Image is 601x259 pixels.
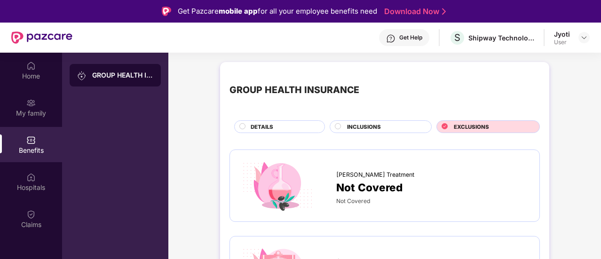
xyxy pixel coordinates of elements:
[399,34,422,41] div: Get Help
[347,123,381,131] span: INCLUSIONS
[336,197,370,204] span: Not Covered
[336,179,403,196] span: Not Covered
[162,7,171,16] img: Logo
[336,170,414,180] span: [PERSON_NAME] Treatment
[26,173,36,182] img: svg+xml;base64,PHN2ZyBpZD0iSG9zcGl0YWxzIiB4bWxucz0iaHR0cDovL3d3dy53My5vcmcvMjAwMC9zdmciIHdpZHRoPS...
[26,135,36,145] img: svg+xml;base64,PHN2ZyBpZD0iQmVuZWZpdHMiIHhtbG5zPSJodHRwOi8vd3d3LnczLm9yZy8yMDAwL3N2ZyIgd2lkdGg9Ij...
[26,210,36,219] img: svg+xml;base64,PHN2ZyBpZD0iQ2xhaW0iIHhtbG5zPSJodHRwOi8vd3d3LnczLm9yZy8yMDAwL3N2ZyIgd2lkdGg9IjIwIi...
[26,98,36,108] img: svg+xml;base64,PHN2ZyB3aWR0aD0iMjAiIGhlaWdodD0iMjAiIHZpZXdCb3g9IjAgMCAyMCAyMCIgZmlsbD0ibm9uZSIgeG...
[219,7,258,16] strong: mobile app
[442,7,446,16] img: Stroke
[468,33,534,42] div: Shipway Technology Pvt. Ltd
[554,39,570,46] div: User
[580,34,588,41] img: svg+xml;base64,PHN2ZyBpZD0iRHJvcGRvd24tMzJ4MzIiIHhtbG5zPSJodHRwOi8vd3d3LnczLm9yZy8yMDAwL3N2ZyIgd2...
[386,34,395,43] img: svg+xml;base64,PHN2ZyBpZD0iSGVscC0zMngzMiIgeG1sbnM9Imh0dHA6Ly93d3cudzMub3JnLzIwMDAvc3ZnIiB3aWR0aD...
[178,6,377,17] div: Get Pazcare for all your employee benefits need
[454,123,489,131] span: EXCLUSIONS
[229,83,359,97] div: GROUP HEALTH INSURANCE
[454,32,460,43] span: S
[26,61,36,71] img: svg+xml;base64,PHN2ZyBpZD0iSG9tZSIgeG1sbnM9Imh0dHA6Ly93d3cudzMub3JnLzIwMDAvc3ZnIiB3aWR0aD0iMjAiIG...
[554,30,570,39] div: Jyoti
[239,159,316,212] img: icon
[11,31,72,44] img: New Pazcare Logo
[251,123,273,131] span: DETAILS
[92,71,153,80] div: GROUP HEALTH INSURANCE
[384,7,443,16] a: Download Now
[77,71,87,80] img: svg+xml;base64,PHN2ZyB3aWR0aD0iMjAiIGhlaWdodD0iMjAiIHZpZXdCb3g9IjAgMCAyMCAyMCIgZmlsbD0ibm9uZSIgeG...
